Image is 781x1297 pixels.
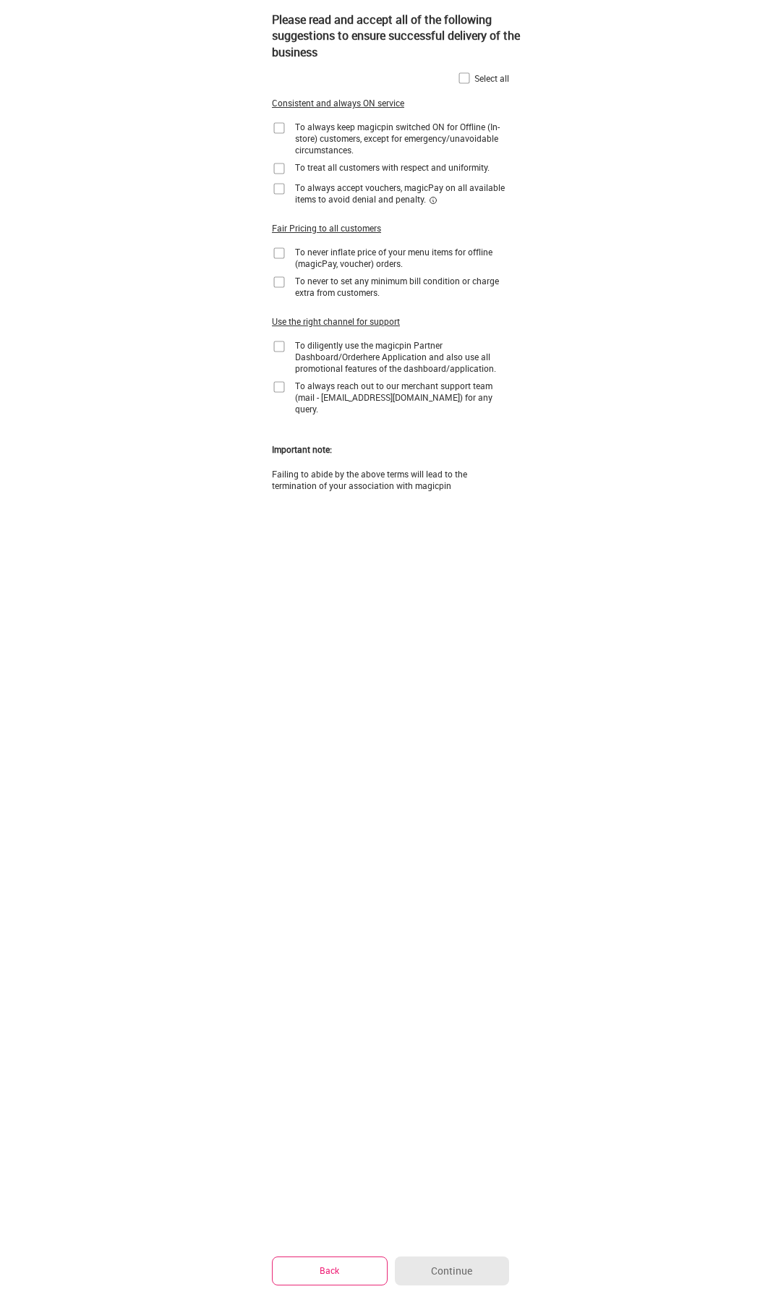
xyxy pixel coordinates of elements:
[272,380,286,394] img: home-delivery-unchecked-checkbox-icon.f10e6f61.svg
[474,72,509,84] div: Select all
[295,121,509,156] div: To always keep magicpin switched ON for Offline (In-store) customers, except for emergency/unavoi...
[272,275,286,289] img: home-delivery-unchecked-checkbox-icon.f10e6f61.svg
[272,97,404,109] div: Consistent and always ON service
[295,246,509,269] div: To never inflate price of your menu items for offline (magicPay, voucher) orders.
[272,443,332,456] div: Important note:
[295,275,509,298] div: To never to set any minimum bill condition or charge extra from customers.
[272,339,286,354] img: home-delivery-unchecked-checkbox-icon.f10e6f61.svg
[272,468,509,491] div: Failing to abide by the above terms will lead to the termination of your association with magicpin
[395,1256,509,1285] button: Continue
[295,339,509,374] div: To diligently use the magicpin Partner Dashboard/Orderhere Application and also use all promotion...
[457,71,471,85] img: home-delivery-unchecked-checkbox-icon.f10e6f61.svg
[429,196,438,205] img: informationCircleBlack.2195f373.svg
[295,161,490,173] div: To treat all customers with respect and uniformity.
[272,1256,388,1285] button: Back
[272,315,400,328] div: Use the right channel for support
[295,380,509,414] div: To always reach out to our merchant support team (mail - [EMAIL_ADDRESS][DOMAIN_NAME]) for any qu...
[272,246,286,260] img: home-delivery-unchecked-checkbox-icon.f10e6f61.svg
[272,161,286,176] img: home-delivery-unchecked-checkbox-icon.f10e6f61.svg
[272,121,286,135] img: home-delivery-unchecked-checkbox-icon.f10e6f61.svg
[272,182,286,196] img: home-delivery-unchecked-checkbox-icon.f10e6f61.svg
[295,182,509,205] div: To always accept vouchers, magicPay on all available items to avoid denial and penalty.
[272,222,381,234] div: Fair Pricing to all customers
